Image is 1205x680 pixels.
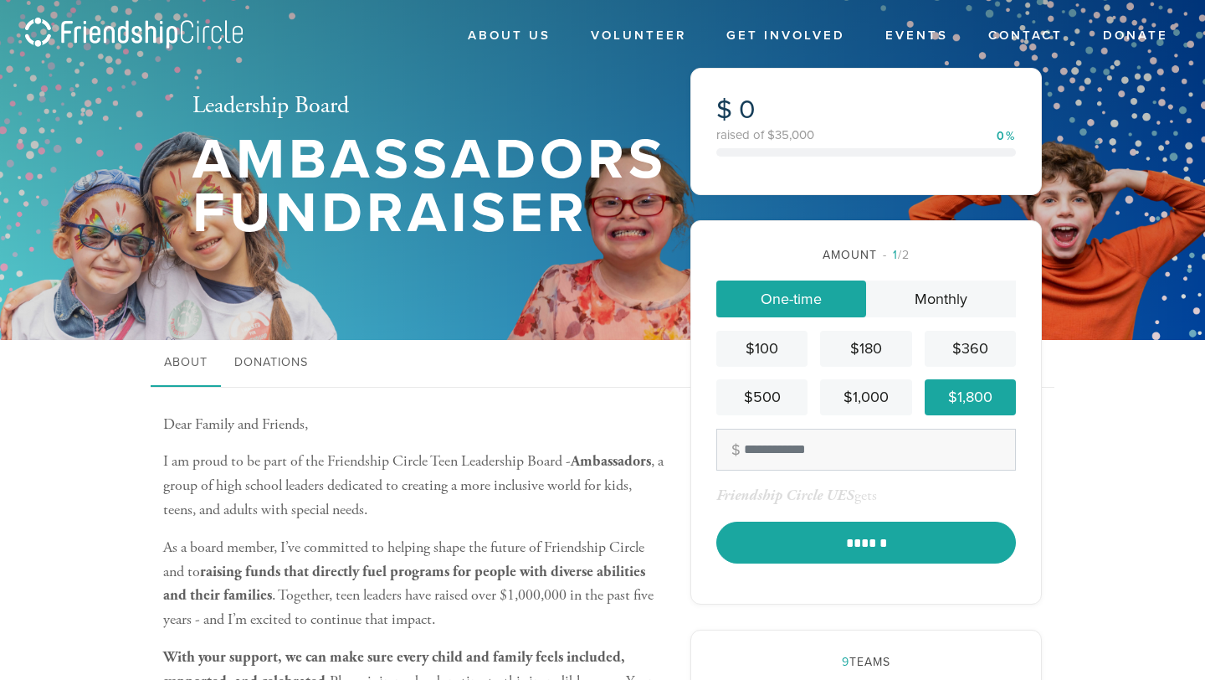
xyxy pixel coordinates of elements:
div: raised of $35,000 [716,129,1016,142]
a: $180 [820,331,911,367]
p: As a board member, I’ve committed to helping shape the future of Friendship Circle and to . Toget... [163,536,665,632]
p: Dear Family and Friends, [163,413,665,437]
div: Amount [716,246,1016,264]
span: /2 [883,248,910,262]
div: $180 [827,337,905,360]
div: $100 [723,337,801,360]
p: I am proud to be part of the Friendship Circle Teen Leadership Board - , a group of high school l... [163,450,665,522]
a: Donations [221,340,321,387]
span: $ [716,94,732,126]
h2: Leadership Board [192,92,667,121]
span: 1 [893,248,898,262]
a: Monthly [866,281,1016,317]
a: $1,000 [820,379,911,415]
a: Contact [976,20,1075,52]
b: raising funds that directly fuel programs for people with diverse abilities and their families [163,562,645,605]
div: $1,800 [931,386,1009,409]
a: Events [873,20,961,52]
a: Donate [1090,20,1181,52]
div: $360 [931,337,1009,360]
div: gets [716,486,877,505]
a: About [151,340,221,387]
span: Friendship Circle UES [716,486,854,505]
img: logo_fc.png [25,18,243,50]
b: Ambassadors [571,451,651,471]
a: About Us [455,20,563,52]
span: 0 [739,94,756,126]
span: 9 [842,655,849,669]
div: $1,000 [827,386,905,409]
a: $500 [716,379,808,415]
a: One-time [716,281,866,317]
a: $1,800 [925,379,1016,415]
div: 0% [997,131,1016,142]
a: Volunteer [578,20,699,52]
a: Get Involved [714,20,858,52]
h2: Teams [716,656,1016,670]
a: $360 [925,331,1016,367]
h1: Ambassadors Fundraiser [192,133,667,241]
div: $500 [723,386,801,409]
a: $100 [716,331,808,367]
